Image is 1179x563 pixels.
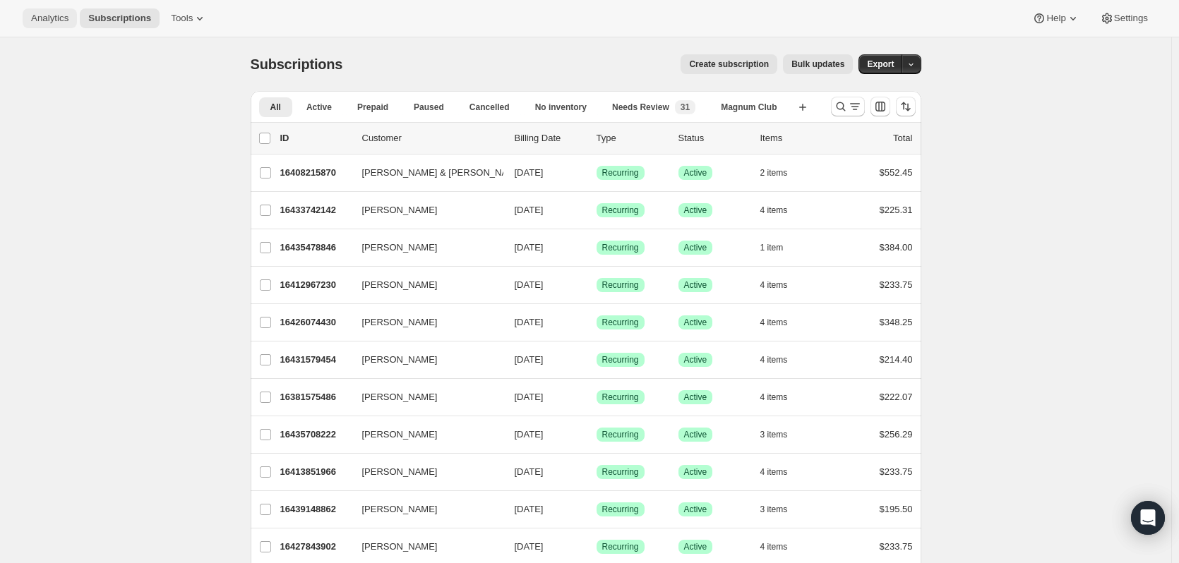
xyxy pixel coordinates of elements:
[684,167,707,178] span: Active
[362,315,438,329] span: [PERSON_NAME]
[515,167,544,178] span: [DATE]
[171,13,193,24] span: Tools
[362,390,438,404] span: [PERSON_NAME]
[280,200,913,220] div: 16433742142[PERSON_NAME][DATE]SuccessRecurringSuccessActive4 items$225.31
[270,102,281,113] span: All
[280,353,351,367] p: 16431579454
[88,13,151,24] span: Subscriptions
[880,504,913,514] span: $195.50
[280,241,351,255] p: 16435478846
[280,462,913,482] div: 16413851966[PERSON_NAME][DATE]SuccessRecurringSuccessActive4 items$233.75
[469,102,510,113] span: Cancelled
[602,392,639,403] span: Recurring
[280,387,913,407] div: 16381575486[PERSON_NAME][DATE]SuccessRecurringSuccessActive4 items$222.07
[251,56,343,72] span: Subscriptions
[354,311,495,334] button: [PERSON_NAME]
[362,278,438,292] span: [PERSON_NAME]
[760,275,803,295] button: 4 items
[760,392,788,403] span: 4 items
[80,8,160,28] button: Subscriptions
[760,541,788,552] span: 4 items
[602,541,639,552] span: Recurring
[760,504,788,515] span: 3 items
[362,203,438,217] span: [PERSON_NAME]
[870,97,890,116] button: Customize table column order and visibility
[515,354,544,365] span: [DATE]
[602,466,639,478] span: Recurring
[280,278,351,292] p: 16412967230
[760,317,788,328] span: 4 items
[760,500,803,519] button: 3 items
[612,102,669,113] span: Needs Review
[760,425,803,444] button: 3 items
[362,166,525,180] span: [PERSON_NAME] & [PERSON_NAME]
[23,8,77,28] button: Analytics
[362,131,503,145] p: Customer
[515,392,544,402] span: [DATE]
[280,163,913,183] div: 16408215870[PERSON_NAME] & [PERSON_NAME][DATE]SuccessRecurringSuccessActive2 items$552.45
[880,167,913,178] span: $552.45
[684,392,707,403] span: Active
[280,350,913,370] div: 16431579454[PERSON_NAME][DATE]SuccessRecurringSuccessActive4 items$214.40
[354,162,495,184] button: [PERSON_NAME] & [PERSON_NAME]
[760,429,788,440] span: 3 items
[791,97,814,117] button: Create new view
[602,504,639,515] span: Recurring
[602,354,639,365] span: Recurring
[515,317,544,327] span: [DATE]
[880,466,913,477] span: $233.75
[602,279,639,291] span: Recurring
[354,199,495,222] button: [PERSON_NAME]
[602,429,639,440] span: Recurring
[760,163,803,183] button: 2 items
[354,423,495,446] button: [PERSON_NAME]
[880,205,913,215] span: $225.31
[858,54,902,74] button: Export
[280,500,913,519] div: 16439148862[PERSON_NAME][DATE]SuccessRecurringSuccessActive3 items$195.50
[362,540,438,554] span: [PERSON_NAME]
[1046,13,1065,24] span: Help
[280,537,913,557] div: 16427843902[PERSON_NAME][DATE]SuccessRecurringSuccessActive4 items$233.75
[280,131,913,145] div: IDCustomerBilling DateTypeStatusItemsTotal
[280,390,351,404] p: 16381575486
[760,131,831,145] div: Items
[602,167,639,178] span: Recurring
[867,59,894,70] span: Export
[1091,8,1156,28] button: Settings
[831,97,865,116] button: Search and filter results
[354,535,495,558] button: [PERSON_NAME]
[1131,501,1165,535] div: Open Intercom Messenger
[760,205,788,216] span: 4 items
[880,392,913,402] span: $222.07
[414,102,444,113] span: Paused
[684,541,707,552] span: Active
[280,313,913,332] div: 16426074430[PERSON_NAME][DATE]SuccessRecurringSuccessActive4 items$348.25
[684,354,707,365] span: Active
[280,425,913,444] div: 16435708222[PERSON_NAME][DATE]SuccessRecurringSuccessActive3 items$256.29
[362,353,438,367] span: [PERSON_NAME]
[515,242,544,253] span: [DATE]
[354,236,495,259] button: [PERSON_NAME]
[684,504,707,515] span: Active
[602,317,639,328] span: Recurring
[280,540,351,554] p: 16427843902
[880,354,913,365] span: $214.40
[280,315,351,329] p: 16426074430
[760,313,803,332] button: 4 items
[597,131,667,145] div: Type
[760,350,803,370] button: 4 items
[880,279,913,290] span: $233.75
[893,131,912,145] p: Total
[760,466,788,478] span: 4 items
[689,59,769,70] span: Create subscription
[791,59,844,70] span: Bulk updates
[880,429,913,440] span: $256.29
[684,242,707,253] span: Active
[684,317,707,328] span: Active
[760,387,803,407] button: 4 items
[678,131,749,145] p: Status
[280,131,351,145] p: ID
[362,465,438,479] span: [PERSON_NAME]
[684,466,707,478] span: Active
[162,8,215,28] button: Tools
